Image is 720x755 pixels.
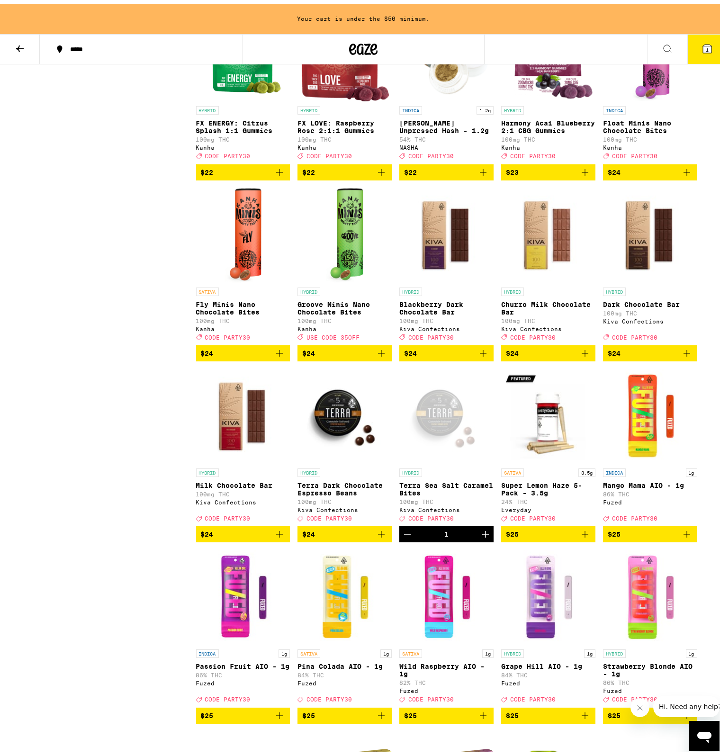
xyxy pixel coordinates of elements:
span: CODE PARTY30 [510,693,556,699]
span: CODE PARTY30 [510,150,556,156]
p: Terra Dark Chocolate Espresso Beans [297,478,392,493]
button: Add to bag [297,342,392,358]
span: CODE PARTY30 [612,150,657,156]
div: Fuzed [501,676,595,683]
span: CODE PARTY30 [205,512,251,518]
a: Open page for Grape Hill AIO - 1g from Fuzed [501,546,595,703]
p: FX ENERGY: Citrus Splash 1:1 Gummies [196,116,290,131]
span: $22 [404,165,417,172]
span: USE CODE 35OFF [306,331,360,337]
p: Groove Minis Nano Chocolate Bites [297,297,392,312]
button: Add to bag [501,522,595,539]
p: 100mg THC [603,306,697,313]
p: Super Lemon Haze 5-Pack - 3.5g [501,478,595,493]
span: CODE PARTY30 [205,331,251,337]
a: Open page for FX ENERGY: Citrus Splash 1:1 Gummies from Kanha [196,3,290,160]
a: Open page for Terra Sea Salt Caramel Bites from Kiva Confections [399,365,494,522]
a: Open page for Terra Dark Chocolate Espresso Beans from Kiva Confections [297,365,392,522]
p: 82% THC [399,676,494,682]
p: 100mg THC [501,133,595,139]
img: Everyday - Super Lemon Haze 5-Pack - 3.5g [501,365,595,460]
div: Kanha [297,141,392,147]
span: CODE PARTY30 [306,150,352,156]
p: [PERSON_NAME] Unpressed Hash - 1.2g [399,116,494,131]
span: CODE PARTY30 [408,150,454,156]
p: HYBRID [399,284,422,292]
div: Kiva Confections [603,315,697,321]
button: Add to bag [399,704,494,720]
p: HYBRID [196,102,219,111]
a: Open page for Super Lemon Haze 5-Pack - 3.5g from Everyday [501,365,595,522]
span: $24 [608,346,621,353]
button: Add to bag [603,161,697,177]
span: $24 [608,165,621,172]
iframe: Message from company [653,692,720,713]
div: Kanha [603,141,697,147]
iframe: Close message [630,694,649,713]
p: 86% THC [196,668,290,674]
div: Fuzed [297,676,392,683]
button: Add to bag [603,704,697,720]
span: CODE PARTY30 [408,512,454,518]
a: Open page for Mango Mama AIO - 1g from Fuzed [603,365,697,522]
div: Kiva Confections [399,503,494,509]
span: $22 [201,165,214,172]
button: Add to bag [603,522,697,539]
p: Churro Milk Chocolate Bar [501,297,595,312]
img: Kiva Confections - Terra Dark Chocolate Espresso Beans [297,365,392,460]
p: HYBRID [399,465,422,473]
p: Terra Sea Salt Caramel Bites [399,478,494,493]
button: Decrement [399,522,415,539]
p: 100mg THC [196,314,290,320]
p: INDICA [196,646,219,654]
span: CODE PARTY30 [612,512,657,518]
p: Mango Mama AIO - 1g [603,478,697,485]
a: Open page for King Louie Unpressed Hash - 1.2g from NASHA [399,3,494,160]
span: CODE PARTY30 [306,512,352,518]
p: Wild Raspberry AIO - 1g [399,659,494,674]
span: $25 [302,708,315,716]
img: Kiva Confections - Churro Milk Chocolate Bar [501,184,595,279]
a: Open page for Harmony Acai Blueberry 2:1 CBG Gummies from Kanha [501,3,595,160]
span: CODE PARTY30 [306,693,352,699]
p: INDICA [603,102,626,111]
p: 100mg THC [297,133,392,139]
p: 100mg THC [603,133,697,139]
span: 1 [706,43,709,49]
p: 100mg THC [399,495,494,501]
a: Open page for Groove Minis Nano Chocolate Bites from Kanha [297,184,392,342]
button: Add to bag [501,161,595,177]
p: Passion Fruit AIO - 1g [196,659,290,666]
div: Kanha [196,141,290,147]
p: Strawberry Blonde AIO - 1g [603,659,697,674]
p: 1g [380,646,392,654]
p: 100mg THC [399,314,494,320]
p: 100mg THC [297,314,392,320]
p: 100mg THC [297,495,392,501]
img: Kiva Confections - Milk Chocolate Bar [196,365,290,460]
img: Fuzed - Mango Mama AIO - 1g [603,365,697,460]
div: Kiva Confections [399,322,494,328]
p: FX LOVE: Raspberry Rose 2:1:1 Gummies [297,116,392,131]
button: Add to bag [196,161,290,177]
span: $24 [201,527,214,534]
div: Everyday [501,503,595,509]
p: HYBRID [603,284,626,292]
a: Open page for Dark Chocolate Bar from Kiva Confections [603,184,697,342]
span: $24 [302,346,315,353]
span: CODE PARTY30 [408,693,454,699]
img: Kanha - Fly Minis Nano Chocolate Bites [225,184,261,279]
p: Fly Minis Nano Chocolate Bites [196,297,290,312]
p: HYBRID [297,465,320,473]
button: Increment [477,522,494,539]
p: HYBRID [501,284,524,292]
a: Open page for Wild Raspberry AIO - 1g from Fuzed [399,546,494,703]
span: CODE PARTY30 [612,693,657,699]
img: Fuzed - Pina Colada AIO - 1g [297,546,392,641]
img: Kanha - Groove Minis Nano Chocolate Bites [326,184,364,279]
a: Open page for FX LOVE: Raspberry Rose 2:1:1 Gummies from Kanha [297,3,392,160]
span: $25 [608,708,621,716]
p: Blackberry Dark Chocolate Bar [399,297,494,312]
span: CODE PARTY30 [612,331,657,337]
iframe: Button to launch messaging window [689,717,720,747]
